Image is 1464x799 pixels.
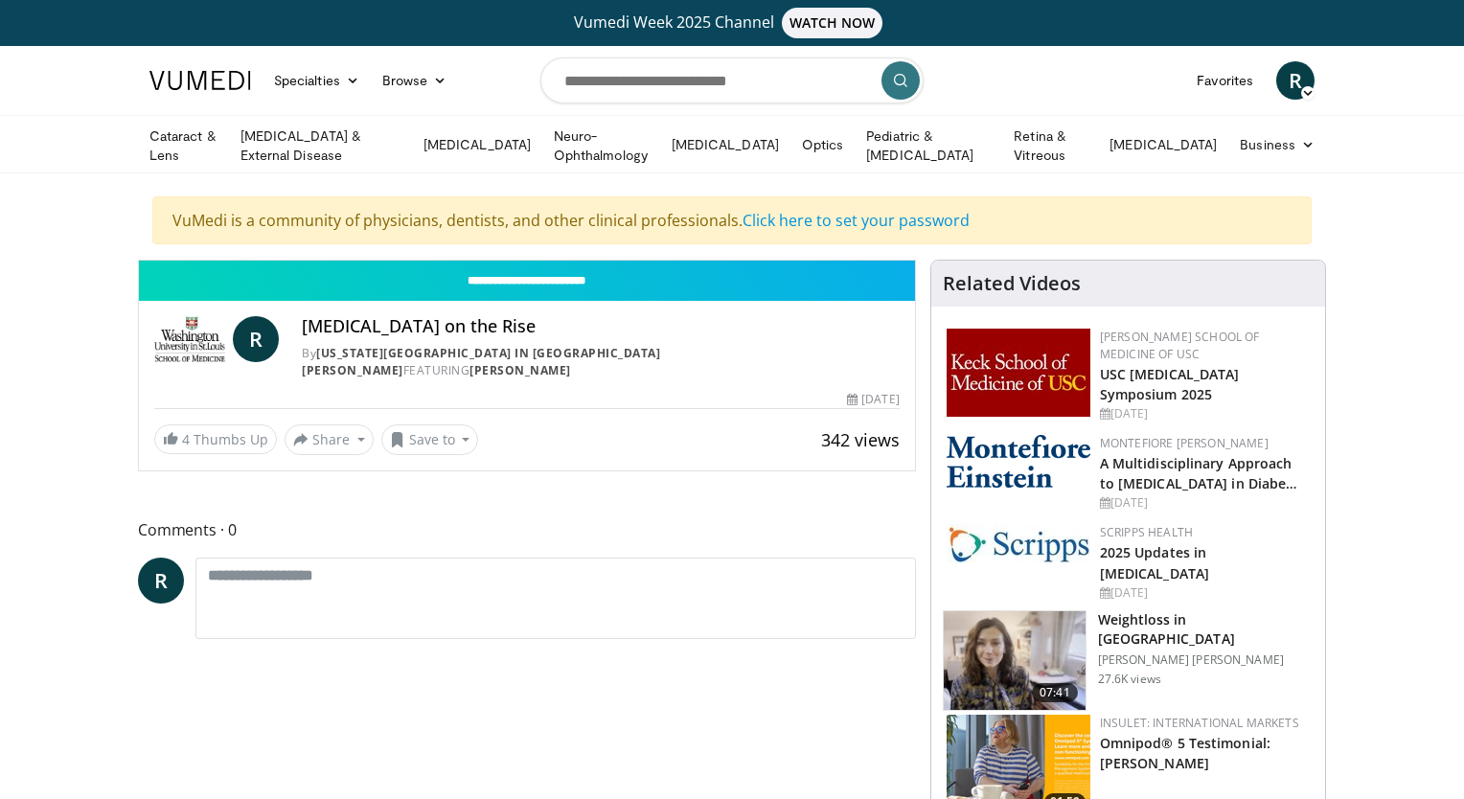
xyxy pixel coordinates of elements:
[233,316,279,362] a: R
[743,210,970,231] a: Click here to set your password
[1098,672,1161,687] p: 27.6K views
[947,329,1090,417] img: 7b941f1f-d101-407a-8bfa-07bd47db01ba.png.150x105_q85_autocrop_double_scale_upscale_version-0.2.jpg
[182,430,190,448] span: 4
[1100,329,1260,362] a: [PERSON_NAME] School of Medicine of USC
[947,435,1090,488] img: b0142b4c-93a1-4b58-8f91-5265c282693c.png.150x105_q85_autocrop_double_scale_upscale_version-0.2.png
[469,362,571,378] a: [PERSON_NAME]
[302,316,899,337] h4: [MEDICAL_DATA] on the Rise
[943,610,1314,712] a: 07:41 Weightloss in [GEOGRAPHIC_DATA] [PERSON_NAME] [PERSON_NAME] 27.6K views
[947,524,1090,563] img: c9f2b0b7-b02a-4276-a72a-b0cbb4230bc1.jpg.150x105_q85_autocrop_double_scale_upscale_version-0.2.jpg
[154,424,277,454] a: 4 Thumbs Up
[138,558,184,604] a: R
[660,126,790,164] a: [MEDICAL_DATA]
[1032,683,1078,702] span: 07:41
[855,126,1002,165] a: Pediatric & [MEDICAL_DATA]
[302,345,660,378] a: [US_STATE][GEOGRAPHIC_DATA] in [GEOGRAPHIC_DATA][PERSON_NAME]
[1276,61,1315,100] a: R
[1100,584,1310,602] div: [DATE]
[1100,734,1270,772] a: Omnipod® 5 Testimonial: [PERSON_NAME]
[943,272,1081,295] h4: Related Videos
[1100,494,1310,512] div: [DATE]
[154,316,225,362] img: Washington University in St. Louis
[1228,126,1326,164] a: Business
[821,428,900,451] span: 342 views
[152,8,1312,38] a: Vumedi Week 2025 ChannelWATCH NOW
[302,345,899,379] div: By FEATURING
[412,126,542,164] a: [MEDICAL_DATA]
[1100,435,1269,451] a: Montefiore [PERSON_NAME]
[138,517,916,542] span: Comments 0
[152,196,1312,244] div: VuMedi is a community of physicians, dentists, and other clinical professionals.
[1100,543,1209,582] a: 2025 Updates in [MEDICAL_DATA]
[1002,126,1098,165] a: Retina & Vitreous
[1185,61,1265,100] a: Favorites
[847,391,899,408] div: [DATE]
[790,126,855,164] a: Optics
[371,61,459,100] a: Browse
[1100,524,1193,540] a: Scripps Health
[263,61,371,100] a: Specialties
[149,71,251,90] img: VuMedi Logo
[1100,454,1298,492] a: A Multidisciplinary Approach to [MEDICAL_DATA] in Diabe…
[1100,405,1310,422] div: [DATE]
[540,57,924,103] input: Search topics, interventions
[1098,126,1228,164] a: [MEDICAL_DATA]
[138,126,229,165] a: Cataract & Lens
[285,424,374,455] button: Share
[782,8,883,38] span: WATCH NOW
[381,424,479,455] button: Save to
[1098,610,1314,649] h3: Weightloss in [GEOGRAPHIC_DATA]
[542,126,660,165] a: Neuro-Ophthalmology
[1098,652,1314,668] p: [PERSON_NAME] [PERSON_NAME]
[944,611,1086,711] img: 9983fed1-7565-45be-8934-aef1103ce6e2.150x105_q85_crop-smart_upscale.jpg
[1100,365,1240,403] a: USC [MEDICAL_DATA] Symposium 2025
[229,126,412,165] a: [MEDICAL_DATA] & External Disease
[1100,715,1299,731] a: Insulet: International Markets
